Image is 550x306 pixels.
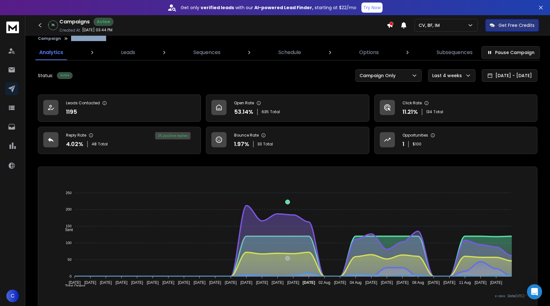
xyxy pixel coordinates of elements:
p: CV / AI Coach / EU [71,36,106,41]
p: Options [359,49,379,56]
p: 1.97 % [234,140,249,149]
span: 134 [426,109,432,114]
p: Sequences [193,49,221,56]
a: Options [355,45,383,60]
a: Click Rate11.21%134Total [374,95,537,122]
a: Analytics [35,45,67,60]
a: Open Rate53.14%635Total [206,95,369,122]
tspan: 04 Aug [350,280,361,285]
p: Analytics [39,49,63,56]
p: Leads Contacted [66,101,100,106]
tspan: [DATE] [428,280,440,285]
p: $ 100 [413,142,421,147]
button: Pause Campaign [481,46,540,59]
tspan: [DATE] [194,280,206,285]
p: Last 4 weeks [432,72,464,79]
button: C [6,290,19,302]
p: 4.02 % [66,140,83,149]
tspan: 08 Aug [412,280,424,285]
a: Subsequences [433,45,476,60]
p: x-axis : Date(UTC) [48,294,527,298]
a: Bounce Rate1.97%33Total [206,127,369,154]
tspan: [DATE] [240,280,252,285]
tspan: [DATE] [84,280,96,285]
tspan: [DATE] [116,280,128,285]
span: Sent [60,228,73,232]
tspan: [DATE] [365,280,377,285]
p: Schedule [278,49,301,56]
tspan: [DATE] [162,280,174,285]
div: 2 % positive replies [155,132,190,139]
button: Get Free Credits [485,19,539,32]
div: Open Intercom Messenger [527,284,542,299]
span: 48 [92,142,97,147]
a: Leads [117,45,139,60]
p: Get only with our starting at $22/mo [181,4,356,11]
tspan: [DATE] [396,280,408,285]
tspan: 250 [66,191,71,195]
span: Total [433,109,443,114]
span: 33 [257,142,262,147]
tspan: 02 Aug [318,280,330,285]
strong: verified leads [201,4,234,11]
div: Active [57,72,73,79]
p: Open Rate [234,101,254,106]
p: 1195 [66,107,77,116]
p: 1 [402,140,404,149]
span: Total [270,109,280,114]
tspan: [DATE] [287,280,299,285]
tspan: [DATE] [69,280,81,285]
p: Click Rate [402,101,422,106]
p: Leads [121,49,135,56]
tspan: 50 [68,258,71,261]
tspan: 11 Aug [459,280,471,285]
p: Get Free Credits [499,22,535,28]
p: Reply Rate [66,133,86,138]
span: Total Opens [60,284,85,288]
p: 53.14 % [234,107,253,116]
p: CV, BF, IM [419,22,442,28]
p: Opportunities [402,133,428,138]
a: Schedule [275,45,305,60]
p: 11.21 % [402,107,418,116]
p: Created At: [59,28,81,33]
img: logo [6,21,19,33]
p: Bounce Rate [234,133,259,138]
a: Reply Rate4.02%48Total2% positive replies [38,127,201,154]
tspan: [DATE] [490,280,502,285]
tspan: [DATE] [272,280,284,285]
p: [DATE] 03:44 PM [82,28,112,33]
span: Total [263,142,273,147]
button: [DATE] - [DATE] [482,69,537,82]
tspan: [DATE] [209,280,221,285]
h1: Campaigns [59,18,90,26]
p: Subsequences [437,49,473,56]
span: 635 [262,109,269,114]
tspan: [DATE] [178,280,190,285]
tspan: 100 [66,241,71,245]
tspan: [DATE] [131,280,143,285]
tspan: [DATE] [334,280,346,285]
tspan: [DATE] [303,280,315,285]
tspan: 150 [66,224,71,228]
p: 3 % [51,23,55,27]
p: Campaign Only [360,72,398,79]
a: Opportunities1$100 [374,127,537,154]
span: Total [98,142,108,147]
tspan: [DATE] [147,280,159,285]
a: Leads Contacted1195 [38,95,201,122]
div: Active [94,18,113,26]
strong: AI-powered Lead Finder, [254,4,313,11]
p: Try Now [363,4,381,11]
tspan: [DATE] [444,280,456,285]
button: Try Now [361,3,383,13]
tspan: [DATE] [225,280,237,285]
p: Status: [38,72,53,79]
a: Sequences [190,45,224,60]
tspan: [DATE] [381,280,393,285]
tspan: [DATE] [256,280,268,285]
button: Campaign [38,36,61,41]
tspan: [DATE] [474,280,487,285]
